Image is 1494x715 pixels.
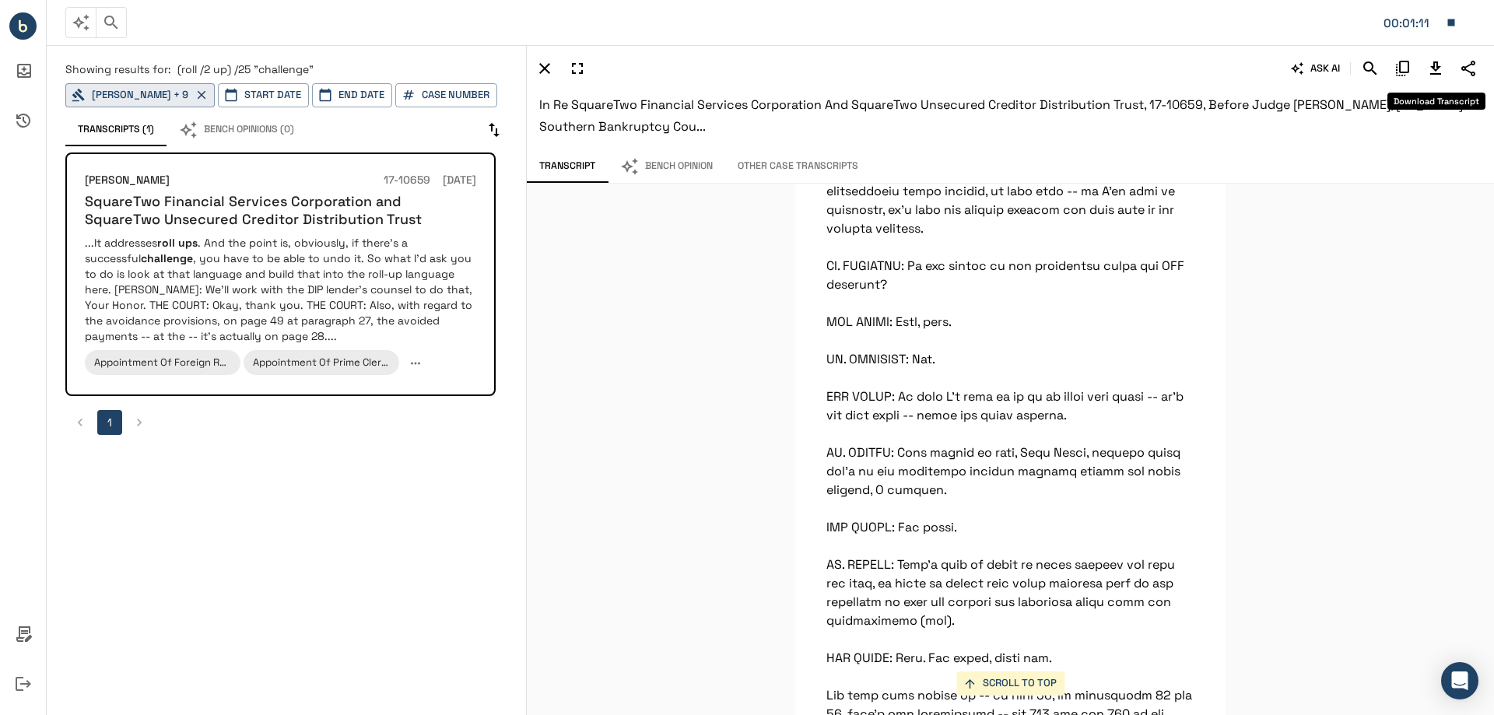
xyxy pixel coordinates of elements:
button: Matter: 107868:0001 [1376,6,1464,39]
button: SCROLL TO TOP [956,671,1064,696]
button: Copy Citation [1390,55,1416,82]
button: page 1 [97,410,122,435]
button: Search [1357,55,1384,82]
h6: [DATE] [443,172,476,189]
h6: SquareTwo Financial Services Corporation and SquareTwo Unsecured Creditor Distribution Trust [85,192,476,229]
span: Appointment Of Prime Clerk Llc As Claims And Noticing Agent [253,356,546,369]
button: Share Transcript [1455,55,1482,82]
span: Appointment Of Foreign Representative For Recognition Proceeding In [GEOGRAPHIC_DATA] [94,356,537,369]
button: Download Transcript [1422,55,1449,82]
nav: pagination navigation [65,410,496,435]
div: Download Transcript [1387,93,1485,110]
h6: [PERSON_NAME] [85,172,170,189]
button: Other Case Transcripts [725,150,871,183]
button: Transcripts (1) [65,114,167,146]
em: roll [157,236,175,250]
button: Case Number [395,83,497,107]
em: ups [178,236,198,250]
button: Start Date [218,83,309,107]
em: challenge [141,251,193,265]
span: Showing results for: [65,62,171,76]
span: (roll /2 up) /25 "challenge" [177,62,314,76]
button: Transcript [527,150,608,183]
button: Bench Opinions (0) [167,114,307,146]
button: ASK AI [1288,55,1344,82]
div: Open Intercom Messenger [1441,662,1478,699]
button: [PERSON_NAME] + 9 [65,83,215,107]
div: Matter: 107868:0001 [1384,13,1438,33]
button: End Date [312,83,392,107]
span: In re SquareTwo Financial Services Corporation and SquareTwo Unsecured Creditor Distribution Trus... [539,96,1463,135]
h6: 17-10659 [384,172,430,189]
button: Bench Opinion [608,150,725,183]
p: ...It addresses . And the point is, obviously, if there's a successful , you have to be able to u... [85,235,476,344]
